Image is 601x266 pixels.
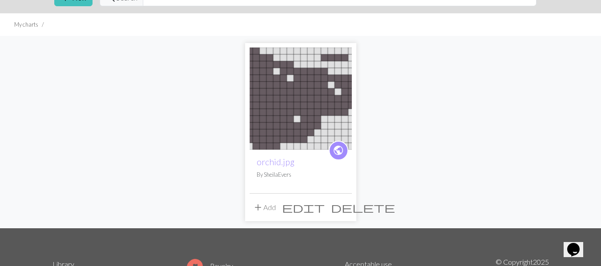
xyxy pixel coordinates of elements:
span: edit [282,201,325,214]
i: Edit [282,202,325,213]
button: Delete [328,199,398,216]
p: By SheilaEvers [257,171,345,179]
img: orchid.jpg [250,48,352,150]
span: public [333,143,344,157]
button: Edit [279,199,328,216]
a: orchid.jpg [250,93,352,102]
span: delete [331,201,395,214]
i: public [333,142,344,159]
a: public [329,141,348,160]
button: Add [250,199,279,216]
a: orchid.jpg [257,157,294,167]
li: My charts [14,20,38,29]
iframe: chat widget [564,230,592,257]
span: add [253,201,263,214]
